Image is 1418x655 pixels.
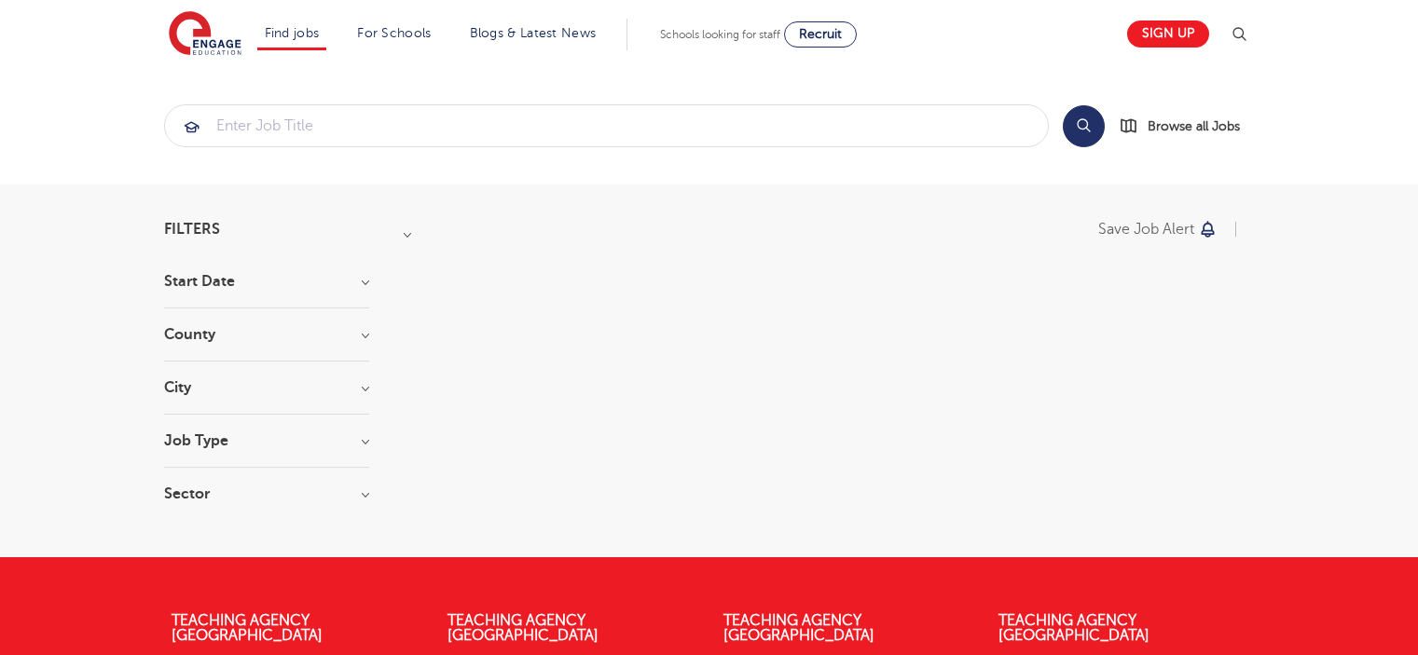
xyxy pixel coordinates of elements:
[1098,222,1218,237] button: Save job alert
[164,222,220,237] span: Filters
[265,26,320,40] a: Find jobs
[1127,20,1209,48] a: Sign up
[447,612,599,644] a: Teaching Agency [GEOGRAPHIC_DATA]
[169,11,241,58] img: Engage Education
[164,327,369,342] h3: County
[164,433,369,448] h3: Job Type
[165,105,1048,146] input: Submit
[660,28,780,41] span: Schools looking for staff
[723,612,874,644] a: Teaching Agency [GEOGRAPHIC_DATA]
[799,27,842,41] span: Recruit
[172,612,323,644] a: Teaching Agency [GEOGRAPHIC_DATA]
[1063,105,1105,147] button: Search
[357,26,431,40] a: For Schools
[164,104,1049,147] div: Submit
[1098,222,1194,237] p: Save job alert
[784,21,857,48] a: Recruit
[164,380,369,395] h3: City
[164,486,369,501] h3: Sector
[470,26,597,40] a: Blogs & Latest News
[998,612,1150,644] a: Teaching Agency [GEOGRAPHIC_DATA]
[1148,116,1240,137] span: Browse all Jobs
[164,274,369,289] h3: Start Date
[1120,116,1255,137] a: Browse all Jobs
